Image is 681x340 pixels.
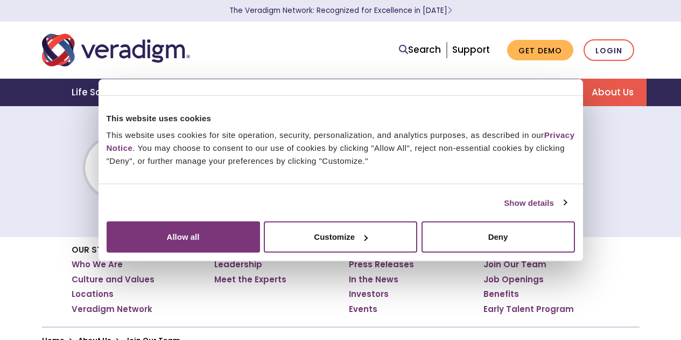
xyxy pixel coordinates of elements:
a: Press Releases [349,259,414,270]
a: Job Openings [483,274,544,285]
a: Leadership [214,259,262,270]
a: The Veradigm Network: Recognized for Excellence in [DATE]Learn More [229,5,452,16]
a: In the News [349,274,398,285]
button: Allow all [107,221,260,253]
a: Show details [504,196,566,209]
a: Meet the Experts [214,274,286,285]
div: This website uses cookies [107,112,575,124]
a: Events [349,304,377,315]
a: Life Sciences [59,79,148,106]
a: Get Demo [507,40,573,61]
a: Veradigm Network [72,304,152,315]
span: Learn More [447,5,452,16]
a: Search [399,43,441,57]
a: Culture and Values [72,274,155,285]
a: Who We Are [72,259,123,270]
a: Support [452,43,490,56]
a: Login [584,39,634,61]
a: Privacy Notice [107,130,575,152]
a: Join Our Team [483,259,546,270]
a: Benefits [483,289,519,300]
a: Early Talent Program [483,304,574,315]
button: Customize [264,221,417,253]
a: Investors [349,289,389,300]
button: Deny [422,221,575,253]
a: Locations [72,289,114,300]
div: This website uses cookies for site operation, security, personalization, and analytics purposes, ... [107,129,575,168]
a: About Us [579,79,647,106]
img: Veradigm logo [42,32,190,68]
